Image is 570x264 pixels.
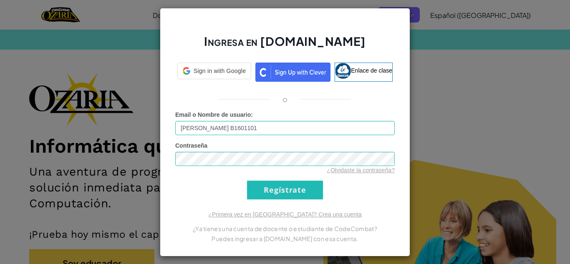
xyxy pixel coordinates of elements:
[335,63,351,79] img: classlink-logo-small.png
[255,63,330,82] img: clever_sso_button@2x.png
[251,111,253,118] font: :
[177,63,251,79] div: Sign in with Google
[193,225,377,232] font: ¿Ya tienes una cuenta de docente o estudiante de CodeCombat?
[212,235,358,242] font: Puedes ingresar a [DOMAIN_NAME] con esa cuenta.
[247,181,323,199] input: Regístrate
[282,94,288,104] font: o
[208,211,362,218] a: ¿Primera vez en [GEOGRAPHIC_DATA]? Crea una cuenta
[204,34,366,48] font: Ingresa en [DOMAIN_NAME]
[175,111,251,118] font: Email o Nombre de usuario
[177,63,251,82] a: Sign in with Google
[327,167,395,173] a: ¿Olvidaste la contraseña?
[175,142,207,149] font: Contraseña
[194,67,246,75] span: Sign in with Google
[351,67,392,73] font: Enlace de clase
